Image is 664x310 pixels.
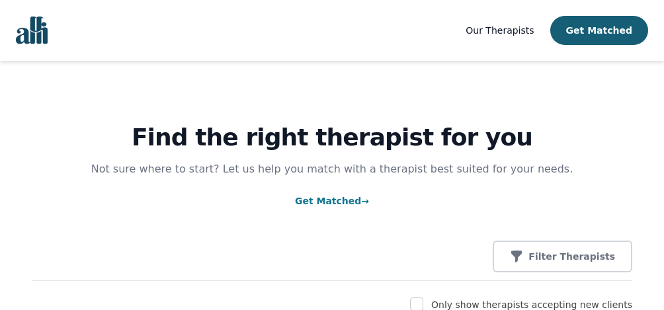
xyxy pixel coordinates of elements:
p: Filter Therapists [528,250,615,263]
a: Our Therapists [466,22,534,38]
h1: Find the right therapist for you [32,124,632,151]
a: Get Matched [295,196,369,206]
span: Our Therapists [466,25,534,36]
button: Filter Therapists [493,241,632,272]
p: Not sure where to start? Let us help you match with a therapist best suited for your needs. [78,161,586,177]
img: alli logo [16,17,48,44]
span: → [361,196,369,206]
button: Get Matched [550,16,648,45]
label: Only show therapists accepting new clients [431,299,632,310]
